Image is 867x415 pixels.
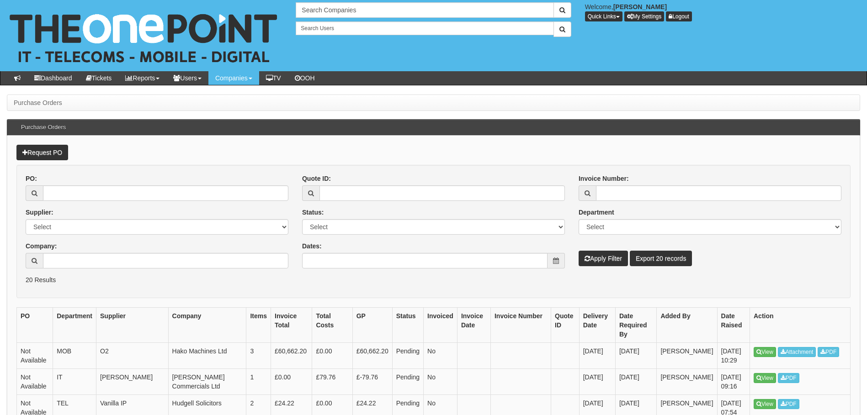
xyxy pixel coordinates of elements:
td: No [424,343,457,369]
td: £0.00 [312,343,352,369]
a: Logout [666,11,692,21]
th: Total Costs [312,308,352,343]
a: Attachment [778,347,816,357]
a: TV [259,71,288,85]
td: [DATE] [615,343,656,369]
a: PDF [778,373,799,383]
td: MOB [53,343,96,369]
label: Supplier: [26,208,53,217]
td: [PERSON_NAME] [96,369,169,395]
a: OOH [288,71,322,85]
td: No [424,369,457,395]
th: Date Required By [615,308,656,343]
b: [PERSON_NAME] [613,3,667,11]
td: [DATE] [615,369,656,395]
td: £0.00 [271,369,312,395]
td: [PERSON_NAME] [657,343,717,369]
div: Welcome, [578,2,867,21]
label: Department [579,208,614,217]
a: Tickets [79,71,119,85]
th: Invoice Total [271,308,312,343]
td: £60,662.20 [271,343,312,369]
th: Date Raised [717,308,750,343]
th: Added By [657,308,717,343]
a: My Settings [624,11,665,21]
li: Purchase Orders [14,98,62,107]
td: Pending [392,343,423,369]
th: Invoiced [424,308,457,343]
a: Request PO [16,145,68,160]
label: Company: [26,242,57,251]
td: Not Available [17,369,53,395]
th: Delivery Date [579,308,615,343]
td: [DATE] 09:16 [717,369,750,395]
th: Items [246,308,271,343]
th: Supplier [96,308,169,343]
a: PDF [818,347,839,357]
a: Export 20 records [630,251,692,266]
label: PO: [26,174,37,183]
td: [DATE] 10:29 [717,343,750,369]
td: £60,662.20 [352,343,392,369]
td: [PERSON_NAME] [657,369,717,395]
a: View [754,399,776,409]
th: PO [17,308,53,343]
input: Search Users [296,21,553,35]
th: Status [392,308,423,343]
td: IT [53,369,96,395]
th: Quote ID [551,308,580,343]
th: Action [750,308,851,343]
th: Invoice Number [490,308,551,343]
td: O2 [96,343,169,369]
a: View [754,373,776,383]
td: [DATE] [579,343,615,369]
th: GP [352,308,392,343]
button: Apply Filter [579,251,628,266]
h3: Purchase Orders [16,120,70,135]
a: Reports [118,71,166,85]
input: Search Companies [296,2,553,18]
th: Company [168,308,246,343]
th: Department [53,308,96,343]
p: 20 Results [26,275,841,284]
label: Quote ID: [302,174,331,183]
td: £79.76 [312,369,352,395]
label: Dates: [302,242,322,251]
td: £-79.76 [352,369,392,395]
td: [DATE] [579,369,615,395]
td: [PERSON_NAME] Commercials Ltd [168,369,246,395]
a: View [754,347,776,357]
td: 3 [246,343,271,369]
td: 1 [246,369,271,395]
button: Quick Links [585,11,622,21]
td: Pending [392,369,423,395]
a: Users [166,71,208,85]
a: PDF [778,399,799,409]
label: Invoice Number: [579,174,629,183]
a: Dashboard [27,71,79,85]
td: Hako Machines Ltd [168,343,246,369]
label: Status: [302,208,324,217]
td: Not Available [17,343,53,369]
a: Companies [208,71,259,85]
th: Invoice Date [457,308,490,343]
